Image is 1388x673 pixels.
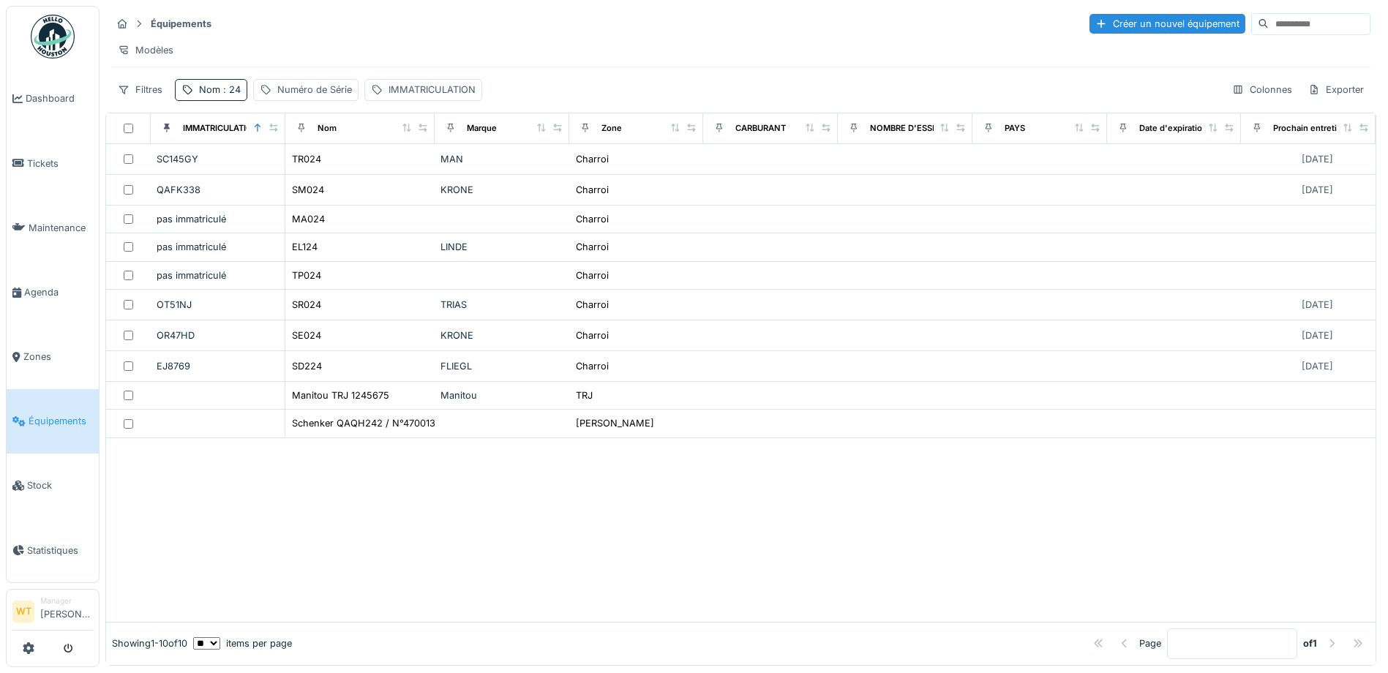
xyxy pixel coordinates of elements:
[576,359,609,373] div: Charroi
[576,298,609,312] div: Charroi
[7,131,99,195] a: Tickets
[292,183,324,197] div: SM024
[157,328,279,342] div: OR47HD
[576,212,609,226] div: Charroi
[292,328,321,342] div: SE024
[7,260,99,324] a: Agenda
[157,240,279,254] div: pas immatriculé
[157,359,279,373] div: EJ8769
[24,285,93,299] span: Agenda
[576,152,609,166] div: Charroi
[292,359,322,373] div: SD224
[292,268,321,282] div: TP024
[27,157,93,170] span: Tickets
[440,240,563,254] div: LINDE
[220,84,241,95] span: : 24
[23,350,93,364] span: Zones
[1302,152,1333,166] div: [DATE]
[576,268,609,282] div: Charroi
[7,454,99,518] a: Stock
[1089,14,1245,34] div: Créer un nouvel équipement
[7,389,99,454] a: Équipements
[735,122,786,135] div: CARBURANT
[292,152,321,166] div: TR024
[389,83,476,97] div: IMMATRICULATION
[40,595,93,606] div: Manager
[157,152,279,166] div: SC145GY
[31,15,75,59] img: Badge_color-CXgf-gQk.svg
[440,152,563,166] div: MAN
[7,325,99,389] a: Zones
[157,268,279,282] div: pas immatriculé
[29,414,93,428] span: Équipements
[40,595,93,627] li: [PERSON_NAME]
[145,17,217,31] strong: Équipements
[26,91,93,105] span: Dashboard
[292,212,325,226] div: MA024
[111,79,169,100] div: Filtres
[1139,636,1161,650] div: Page
[27,544,93,557] span: Statistiques
[12,601,34,623] li: WT
[1303,636,1317,650] strong: of 1
[157,298,279,312] div: OT51NJ
[277,83,352,97] div: Numéro de Série
[440,328,563,342] div: KRONE
[7,67,99,131] a: Dashboard
[1139,122,1207,135] div: Date d'expiration
[12,595,93,631] a: WT Manager[PERSON_NAME]
[199,83,241,97] div: Nom
[576,240,609,254] div: Charroi
[157,183,279,197] div: QAFK338
[27,478,93,492] span: Stock
[1005,122,1025,135] div: PAYS
[111,40,180,61] div: Modèles
[467,122,497,135] div: Marque
[7,195,99,260] a: Maintenance
[870,122,945,135] div: NOMBRE D'ESSIEU
[1302,183,1333,197] div: [DATE]
[112,636,187,650] div: Showing 1 - 10 of 10
[292,240,318,254] div: EL124
[576,183,609,197] div: Charroi
[1302,328,1333,342] div: [DATE]
[292,298,321,312] div: SR024
[157,212,279,226] div: pas immatriculé
[292,416,435,430] div: Schenker QAQH242 / N°470013
[29,221,93,235] span: Maintenance
[440,298,563,312] div: TRIAS
[193,636,292,650] div: items per page
[318,122,337,135] div: Nom
[601,122,622,135] div: Zone
[7,518,99,582] a: Statistiques
[1302,79,1370,100] div: Exporter
[576,416,654,430] div: [PERSON_NAME]
[183,122,259,135] div: IMMATRICULATION
[576,388,593,402] div: TRJ
[1302,298,1333,312] div: [DATE]
[440,183,563,197] div: KRONE
[1226,79,1299,100] div: Colonnes
[440,359,563,373] div: FLIEGL
[576,328,609,342] div: Charroi
[292,388,389,402] div: Manitou TRJ 1245675
[1302,359,1333,373] div: [DATE]
[440,388,563,402] div: Manitou
[1273,122,1347,135] div: Prochain entretien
